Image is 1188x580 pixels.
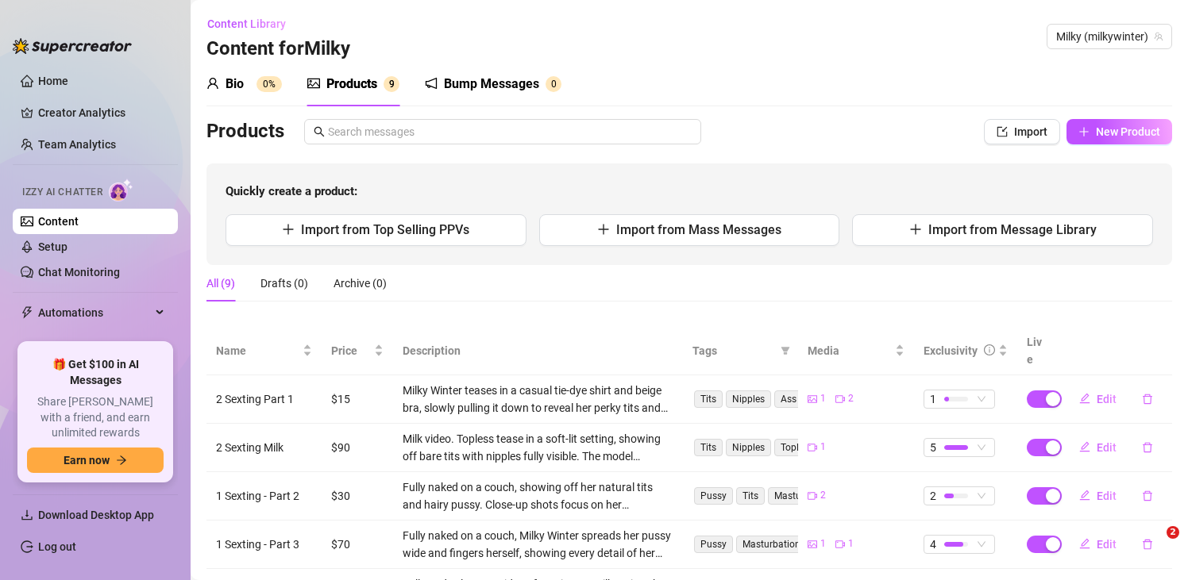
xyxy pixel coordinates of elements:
td: $90 [322,424,393,472]
span: Edit [1097,393,1117,405]
span: delete [1142,394,1153,405]
span: Tits [694,390,723,408]
iframe: Intercom live chat [1134,526,1172,564]
span: user [206,77,219,90]
span: Tits [736,487,765,505]
button: Import [984,119,1060,144]
span: plus [597,223,610,236]
span: plus [1078,126,1090,137]
td: $15 [322,375,393,424]
button: delete [1129,386,1166,412]
span: Name [216,342,299,359]
button: Import from Top Selling PPVs [226,214,526,246]
button: Earn nowarrow-right [27,447,164,473]
span: edit [1079,490,1090,501]
span: Price [331,342,371,359]
span: Tits [694,439,723,456]
span: Masturbation [736,536,807,553]
span: Earn now [64,454,110,467]
button: New Product [1066,119,1172,144]
span: arrow-right [116,455,127,466]
span: 1 [820,536,826,551]
span: info-circle [984,344,995,355]
span: Content Library [207,17,286,30]
span: edit [1079,441,1090,452]
button: delete [1129,483,1166,509]
span: 2 [930,487,936,505]
span: Milky (milkywinter) [1056,25,1163,48]
span: video-camera [835,394,845,404]
div: Fully naked on a couch, showing off her natural tits and hairy pussy. Close-up shots focus on her... [403,478,673,513]
span: Chat Copilot [38,332,151,357]
span: Izzy AI Chatter [22,185,102,200]
th: Description [393,327,683,375]
span: 5 [930,439,936,456]
button: delete [1129,435,1166,460]
span: Import [1014,125,1047,138]
span: video-camera [835,540,845,549]
th: Price [322,327,393,375]
sup: 0 [546,76,561,92]
span: Topless [774,439,820,456]
span: 1 [848,536,854,551]
td: 1 Sexting - Part 3 [206,520,322,569]
div: Milk video. Topless tease in a soft-lit setting, showing off bare tits with nipples fully visible... [403,430,673,465]
a: Log out [38,540,76,553]
button: Edit [1066,386,1129,412]
a: Creator Analytics [38,100,165,125]
span: 1 [930,390,936,408]
a: Chat Monitoring [38,266,120,278]
button: Edit [1066,483,1129,509]
span: picture [808,540,817,549]
span: Import from Top Selling PPVs [301,222,469,237]
button: Import from Mass Messages [539,214,840,246]
td: 2 Sexting Part 1 [206,375,322,424]
td: 2 Sexting Milk [206,424,322,472]
span: delete [1142,490,1153,501]
span: 9 [389,79,395,90]
span: video-camera [808,491,817,501]
span: team [1154,32,1163,41]
span: filter [777,339,793,363]
div: Products [326,75,377,94]
div: Drafts (0) [260,275,308,292]
th: Tags [683,327,798,375]
span: thunderbolt [21,306,33,319]
span: Pussy [694,536,733,553]
span: Pussy [694,487,733,505]
button: Content Library [206,11,299,36]
div: Archive (0) [334,275,387,292]
span: Nipples [726,439,771,456]
span: picture [808,394,817,404]
span: edit [1079,393,1090,404]
span: Nipples [726,390,771,408]
td: $30 [322,472,393,520]
span: 2 [848,391,854,406]
span: 🎁 Get $100 in AI Messages [27,357,164,388]
span: 1 [820,440,826,455]
strong: Quickly create a product: [226,184,357,198]
span: Edit [1097,538,1117,551]
span: Edit [1097,490,1117,502]
span: New Product [1096,125,1160,138]
div: All (9) [206,275,235,292]
a: Content [38,215,79,228]
h3: Products [206,119,284,144]
th: Live [1017,327,1057,375]
span: Share [PERSON_NAME] with a friend, and earn unlimited rewards [27,394,164,441]
span: Masturbation [768,487,839,505]
img: logo-BBDzfeDw.svg [13,38,132,54]
span: picture [307,77,320,90]
div: Milky Winter teases in a casual tie-dye shirt and beige bra, slowly pulling it down to reveal her... [403,382,673,417]
span: Automations [38,300,151,325]
span: Download Desktop App [38,509,154,521]
span: import [997,126,1008,137]
span: Media [808,342,891,359]
button: Edit [1066,532,1129,557]
td: 1 Sexting - Part 2 [206,472,322,520]
td: $70 [322,520,393,569]
input: Search messages [328,123,692,140]
button: Edit [1066,435,1129,460]
sup: 0% [256,76,282,92]
span: delete [1142,442,1153,453]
